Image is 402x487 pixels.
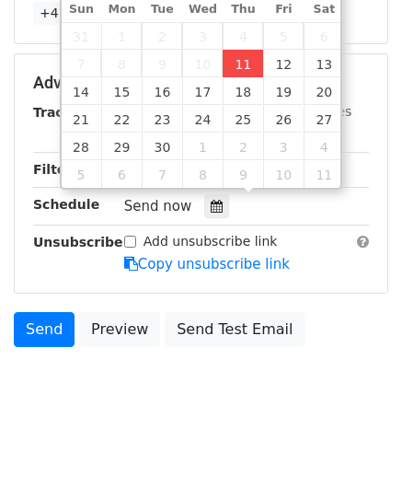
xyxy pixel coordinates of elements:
span: Sun [62,4,102,16]
span: Mon [101,4,142,16]
span: Sat [304,4,344,16]
a: Send [14,312,75,347]
span: October 8, 2025 [182,160,223,188]
span: September 20, 2025 [304,77,344,105]
span: September 9, 2025 [142,50,182,77]
h5: Advanced [33,73,369,93]
strong: Filters [33,162,80,177]
label: Add unsubscribe link [144,232,278,251]
span: October 4, 2025 [304,133,344,160]
span: September 2, 2025 [142,22,182,50]
span: September 13, 2025 [304,50,344,77]
a: +47 more [33,2,110,25]
span: September 26, 2025 [263,105,304,133]
span: September 23, 2025 [142,105,182,133]
span: Tue [142,4,182,16]
span: October 7, 2025 [142,160,182,188]
span: September 17, 2025 [182,77,223,105]
span: September 5, 2025 [263,22,304,50]
strong: Tracking [33,105,95,120]
span: September 21, 2025 [62,105,102,133]
span: October 2, 2025 [223,133,263,160]
span: October 1, 2025 [182,133,223,160]
a: Preview [79,312,160,347]
span: October 10, 2025 [263,160,304,188]
span: September 30, 2025 [142,133,182,160]
strong: Unsubscribe [33,235,123,249]
span: September 3, 2025 [182,22,223,50]
span: Wed [182,4,223,16]
iframe: Chat Widget [310,399,402,487]
span: September 1, 2025 [101,22,142,50]
span: October 9, 2025 [223,160,263,188]
span: September 4, 2025 [223,22,263,50]
span: October 6, 2025 [101,160,142,188]
span: Thu [223,4,263,16]
span: September 27, 2025 [304,105,344,133]
span: Fri [263,4,304,16]
span: August 31, 2025 [62,22,102,50]
strong: Schedule [33,197,99,212]
span: September 24, 2025 [182,105,223,133]
a: Copy unsubscribe link [124,256,290,272]
a: Send Test Email [165,312,304,347]
span: September 28, 2025 [62,133,102,160]
span: September 16, 2025 [142,77,182,105]
span: September 25, 2025 [223,105,263,133]
span: September 11, 2025 [223,50,263,77]
span: September 29, 2025 [101,133,142,160]
span: Send now [124,198,192,215]
span: September 14, 2025 [62,77,102,105]
span: September 8, 2025 [101,50,142,77]
span: September 7, 2025 [62,50,102,77]
span: September 6, 2025 [304,22,344,50]
span: September 18, 2025 [223,77,263,105]
span: September 12, 2025 [263,50,304,77]
span: September 10, 2025 [182,50,223,77]
span: September 19, 2025 [263,77,304,105]
span: October 11, 2025 [304,160,344,188]
span: October 5, 2025 [62,160,102,188]
span: September 22, 2025 [101,105,142,133]
span: September 15, 2025 [101,77,142,105]
span: October 3, 2025 [263,133,304,160]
